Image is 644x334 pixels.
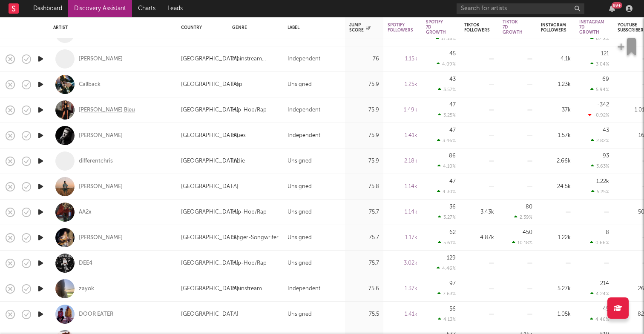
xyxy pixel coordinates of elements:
[438,240,456,246] div: 5.61 %
[79,183,123,191] div: [PERSON_NAME]
[287,25,336,30] div: Label
[181,258,239,268] div: [GEOGRAPHIC_DATA]
[79,55,123,63] a: [PERSON_NAME]
[437,291,456,297] div: 7.63 %
[590,61,609,67] div: 3.04 %
[181,207,239,217] div: [GEOGRAPHIC_DATA]
[349,182,379,192] div: 75.8
[591,138,609,143] div: 2.82 %
[181,25,219,30] div: Country
[287,182,312,192] div: Unsigned
[287,207,312,217] div: Unsigned
[600,281,609,286] div: 214
[602,77,609,82] div: 69
[181,131,239,141] div: [GEOGRAPHIC_DATA]
[601,51,609,57] div: 121
[464,233,494,243] div: 4.87k
[464,23,490,33] div: Tiktok Followers
[79,132,123,140] a: [PERSON_NAME]
[590,291,609,297] div: 4.24 %
[603,128,609,133] div: 43
[603,153,609,159] div: 93
[457,3,584,14] input: Search for artists
[437,138,456,143] div: 3.46 %
[53,25,168,30] div: Artist
[287,54,320,64] div: Independent
[449,128,456,133] div: 47
[232,207,267,217] div: Hip-Hop/Rap
[438,214,456,220] div: 3.27 %
[79,81,101,88] a: Callback
[79,285,94,293] div: zayok
[181,284,239,294] div: [GEOGRAPHIC_DATA]
[590,87,609,92] div: 5.94 %
[181,309,239,320] div: [GEOGRAPHIC_DATA]
[449,153,456,159] div: 86
[541,182,571,192] div: 24.5k
[447,255,456,261] div: 129
[388,80,417,90] div: 1.25k
[232,80,242,90] div: Pop
[388,207,417,217] div: 1.14k
[541,23,566,33] div: Instagram Followers
[590,317,609,322] div: 4.46 %
[591,189,609,194] div: 5.25 %
[449,179,456,184] div: 47
[388,182,417,192] div: 1.14k
[541,233,571,243] div: 1.22k
[541,309,571,320] div: 1.05k
[349,23,371,33] div: Jump Score
[349,105,379,115] div: 75.9
[232,284,279,294] div: Mainstream Electronic
[181,233,239,243] div: [GEOGRAPHIC_DATA]
[79,106,135,114] a: [PERSON_NAME] Bleu
[232,105,267,115] div: Hip-Hop/Rap
[579,20,604,35] div: Instagram 7D Growth
[449,281,456,286] div: 97
[388,105,417,115] div: 1.49k
[426,20,446,35] div: Spotify 7D Growth
[512,240,532,246] div: 10.18 %
[287,284,320,294] div: Independent
[437,61,456,67] div: 4.09 %
[181,182,239,192] div: [GEOGRAPHIC_DATA]
[388,54,417,64] div: 1.15k
[449,306,456,312] div: 56
[181,54,239,64] div: [GEOGRAPHIC_DATA]
[437,265,456,271] div: 4.46 %
[514,214,532,220] div: 2.39 %
[79,208,92,216] a: AA2x
[388,233,417,243] div: 1.17k
[232,233,279,243] div: Singer-Songwriter
[349,309,379,320] div: 75.5
[388,156,417,166] div: 2.18k
[287,258,312,268] div: Unsigned
[612,2,622,9] div: 99 +
[232,131,246,141] div: Blues
[79,260,92,267] a: DEE4
[449,51,456,57] div: 45
[287,105,320,115] div: Independent
[541,131,571,141] div: 1.57k
[541,284,571,294] div: 5.27k
[79,157,113,165] a: differentchris
[606,230,609,235] div: 8
[464,207,494,217] div: 3.43k
[232,54,279,64] div: Mainstream Electronic
[349,54,379,64] div: 76
[349,284,379,294] div: 75.6
[79,311,113,318] a: DOOR EATER
[287,233,312,243] div: Unsigned
[438,87,456,92] div: 3.57 %
[79,234,123,242] a: [PERSON_NAME]
[349,207,379,217] div: 75.7
[388,309,417,320] div: 1.41k
[287,156,312,166] div: Unsigned
[438,112,456,118] div: 3.25 %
